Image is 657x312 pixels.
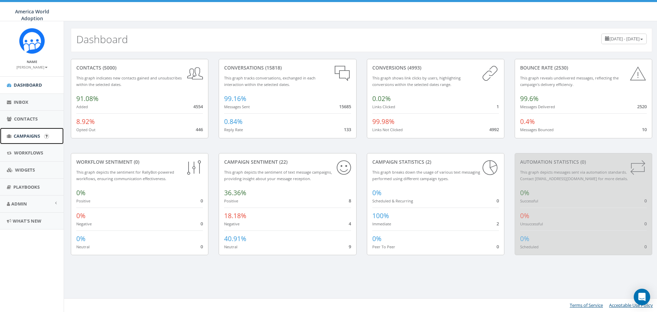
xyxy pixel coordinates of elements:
span: (4993) [406,64,421,71]
span: Admin [11,201,27,207]
span: 0% [372,188,382,197]
span: 0% [520,211,529,220]
span: 8.92% [76,117,95,126]
small: Messages Bounced [520,127,554,132]
small: [PERSON_NAME] [16,65,48,70]
small: Negative [76,221,92,226]
span: 0.84% [224,117,243,126]
small: Messages Delivered [520,104,555,109]
span: 4554 [193,103,203,110]
a: Terms of Service [570,302,603,308]
div: Automation Statistics [520,159,647,165]
small: This graph breaks down the usage of various text messaging performed using different campaign types. [372,170,480,181]
small: Reply Rate [224,127,243,132]
small: This graph depicts messages sent via automation standards. Contact [EMAIL_ADDRESS][DOMAIN_NAME] f... [520,170,628,181]
span: 0 [497,198,499,204]
input: Submit [44,134,49,139]
span: (0) [579,159,586,165]
a: [PERSON_NAME] [16,64,48,70]
small: Scheduled & Recurring [372,198,413,203]
span: 40.91% [224,234,246,243]
span: 446 [196,126,203,133]
span: 91.08% [76,94,99,103]
span: Inbox [14,99,28,105]
span: 0% [76,211,86,220]
span: 0 [644,244,647,250]
div: Campaign Sentiment [224,159,351,165]
span: 0% [520,234,529,243]
span: Widgets [15,167,35,173]
small: Negative [224,221,240,226]
span: (15818) [264,64,282,71]
span: 0 [644,198,647,204]
span: 0 [201,221,203,227]
span: Contacts [14,116,38,122]
span: 4992 [489,126,499,133]
span: (22) [278,159,287,165]
span: 9 [349,244,351,250]
small: Opted Out [76,127,95,132]
div: Campaign Statistics [372,159,499,165]
small: Name [27,59,37,64]
span: 99.98% [372,117,395,126]
small: Links Clicked [372,104,395,109]
span: Playbooks [13,184,40,190]
small: Peer To Peer [372,244,395,249]
span: (2) [424,159,431,165]
div: contacts [76,64,203,71]
span: America World Adoption [15,8,49,22]
small: Scheduled [520,244,539,249]
span: 0 [497,244,499,250]
span: Dashboard [14,82,42,88]
div: Workflow Sentiment [76,159,203,165]
small: Positive [76,198,90,203]
div: conversions [372,64,499,71]
span: 0 [644,221,647,227]
small: This graph tracks conversations, exchanged in each interaction within the selected dates. [224,75,315,87]
small: This graph indicates new contacts gained and unsubscribes within the selected dates. [76,75,182,87]
span: 4 [349,221,351,227]
small: This graph reveals undelivered messages, reflecting the campaign's delivery efficiency. [520,75,619,87]
small: Added [76,104,88,109]
span: 8 [349,198,351,204]
small: Messages Sent [224,104,250,109]
span: 2520 [637,103,647,110]
small: Positive [224,198,238,203]
span: 99.6% [520,94,539,103]
span: (0) [132,159,139,165]
div: conversations [224,64,351,71]
span: 0% [372,234,382,243]
span: 0 [201,244,203,250]
small: Successful [520,198,538,203]
span: 0% [76,188,86,197]
span: (5000) [101,64,116,71]
span: 0 [201,198,203,204]
span: 18.18% [224,211,246,220]
div: Open Intercom Messenger [634,289,650,305]
span: Campaigns [14,133,40,139]
small: This graph depicts the sentiment for RallyBot-powered workflows, ensuring communication effective... [76,170,174,181]
h2: Dashboard [76,34,128,45]
span: 36.36% [224,188,246,197]
small: Unsuccessful [520,221,543,226]
span: [DATE] - [DATE] [609,36,640,42]
small: Links Not Clicked [372,127,403,132]
span: What's New [13,218,41,224]
span: (2530) [553,64,568,71]
span: 99.16% [224,94,246,103]
span: 2 [497,221,499,227]
span: 15685 [339,103,351,110]
span: 0% [76,234,86,243]
span: 0% [520,188,529,197]
span: 0.4% [520,117,535,126]
span: Workflows [14,150,43,156]
small: Neutral [224,244,237,249]
small: Neutral [76,244,90,249]
span: 133 [344,126,351,133]
a: Acceptable Use Policy [609,302,653,308]
small: Immediate [372,221,391,226]
span: 100% [372,211,389,220]
span: 0.02% [372,94,391,103]
small: This graph depicts the sentiment of text message campaigns, providing insight about your message ... [224,170,332,181]
div: Bounce Rate [520,64,647,71]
